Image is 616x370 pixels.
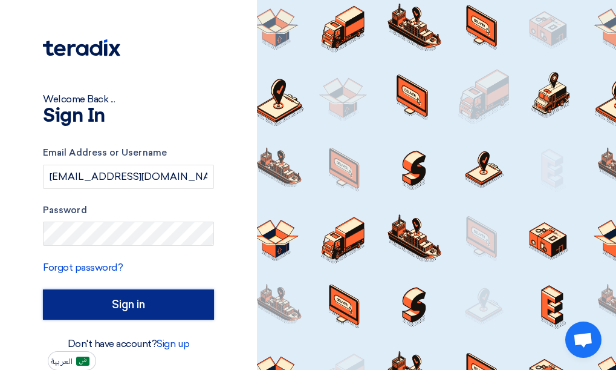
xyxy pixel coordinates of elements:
[43,165,214,189] input: Enter your business email or username
[76,357,89,366] img: ar-AR.png
[565,322,601,358] div: Open chat
[43,146,214,160] label: Email Address or Username
[43,92,214,107] div: Welcome Back ...
[157,338,189,349] a: Sign up
[43,262,123,273] a: Forgot password?
[43,289,214,320] input: Sign in
[43,39,120,56] img: Teradix logo
[43,337,214,351] div: Don't have account?
[51,357,73,366] span: العربية
[43,203,214,217] label: Password
[43,107,214,126] h1: Sign In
